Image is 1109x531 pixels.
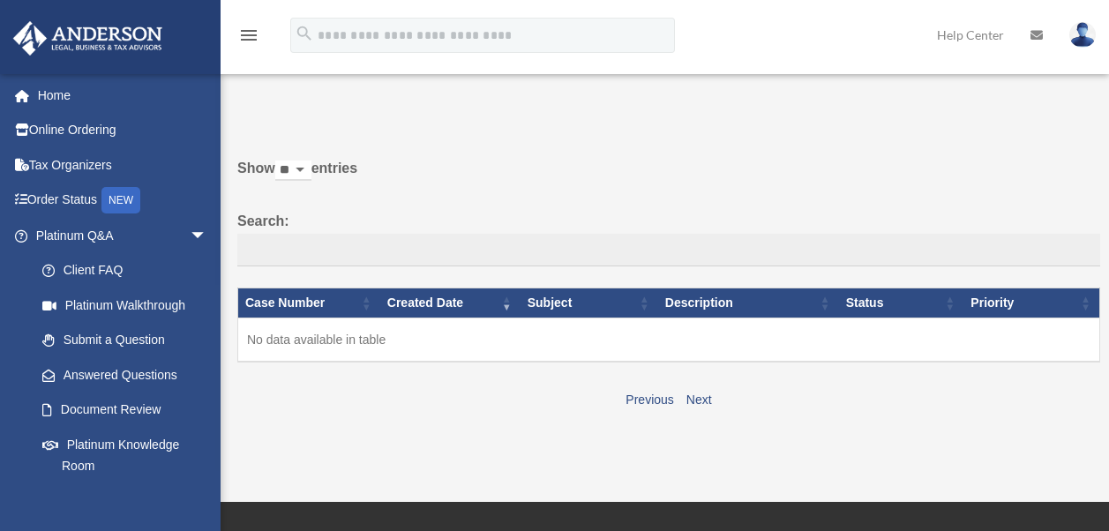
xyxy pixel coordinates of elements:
[25,253,225,288] a: Client FAQ
[1069,22,1096,48] img: User Pic
[190,218,225,254] span: arrow_drop_down
[237,209,1100,267] label: Search:
[25,357,216,393] a: Answered Questions
[658,288,839,318] th: Description: activate to sort column ascending
[380,288,521,318] th: Created Date: activate to sort column ascending
[101,187,140,213] div: NEW
[25,393,225,428] a: Document Review
[686,393,712,407] a: Next
[238,318,1100,363] td: No data available in table
[25,288,225,323] a: Platinum Walkthrough
[521,288,658,318] th: Subject: activate to sort column ascending
[12,113,234,148] a: Online Ordering
[12,183,234,219] a: Order StatusNEW
[12,218,225,253] a: Platinum Q&Aarrow_drop_down
[237,156,1100,198] label: Show entries
[25,427,225,483] a: Platinum Knowledge Room
[626,393,673,407] a: Previous
[295,24,314,43] i: search
[8,21,168,56] img: Anderson Advisors Platinum Portal
[238,288,380,318] th: Case Number: activate to sort column ascending
[12,78,234,113] a: Home
[12,147,234,183] a: Tax Organizers
[238,31,259,46] a: menu
[275,161,311,181] select: Showentries
[963,288,1099,318] th: Priority: activate to sort column ascending
[238,25,259,46] i: menu
[25,323,225,358] a: Submit a Question
[237,234,1100,267] input: Search:
[839,288,964,318] th: Status: activate to sort column ascending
